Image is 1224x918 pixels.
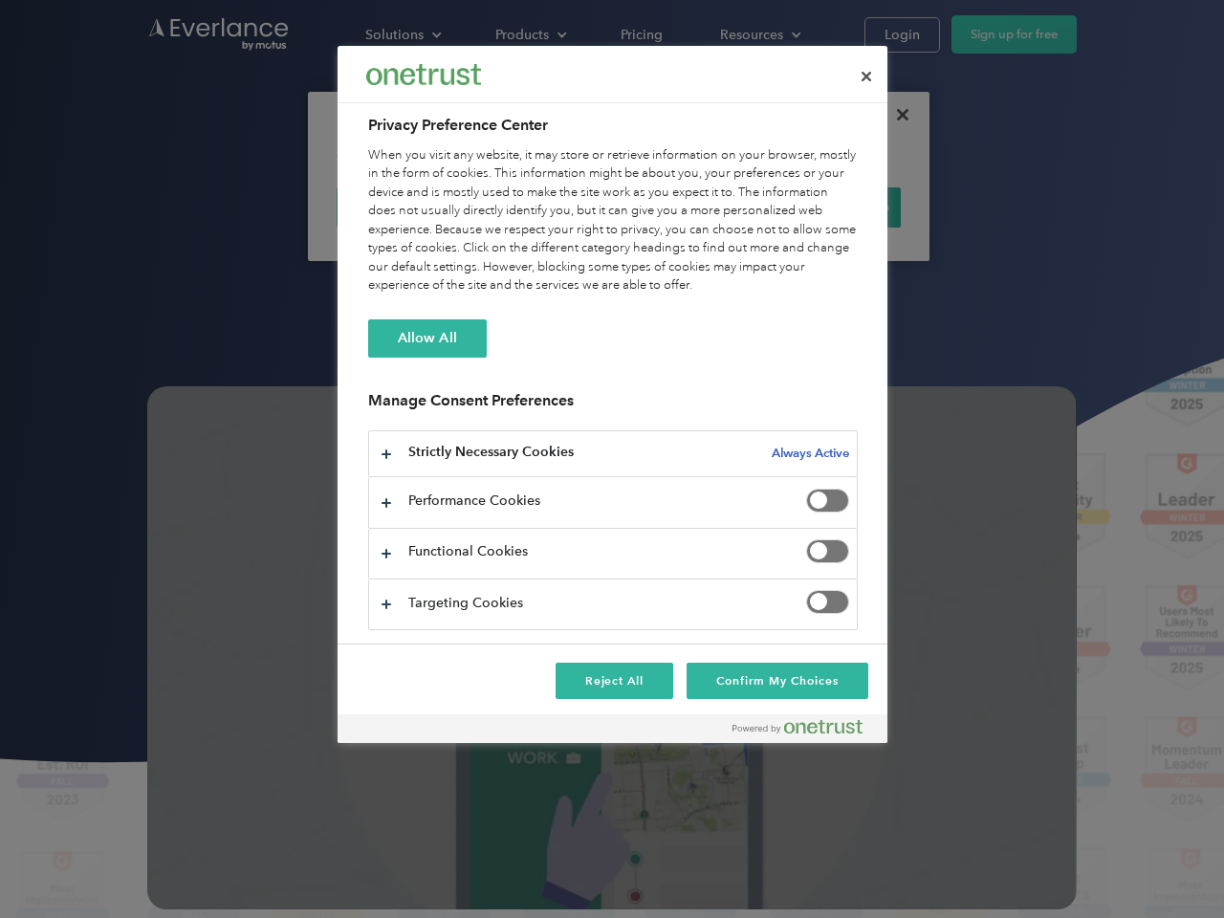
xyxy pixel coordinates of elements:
[368,146,858,295] div: When you visit any website, it may store or retrieve information on your browser, mostly in the f...
[368,319,487,358] button: Allow All
[368,391,858,421] h3: Manage Consent Preferences
[366,55,481,94] div: Everlance
[338,46,887,743] div: Privacy Preference Center
[732,719,878,743] a: Powered by OneTrust Opens in a new Tab
[368,114,858,137] h2: Privacy Preference Center
[732,719,863,734] img: Powered by OneTrust Opens in a new Tab
[687,663,867,699] button: Confirm My Choices
[141,114,237,154] input: Submit
[556,663,674,699] button: Reject All
[366,64,481,84] img: Everlance
[845,55,887,98] button: Close
[338,46,887,743] div: Preference center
